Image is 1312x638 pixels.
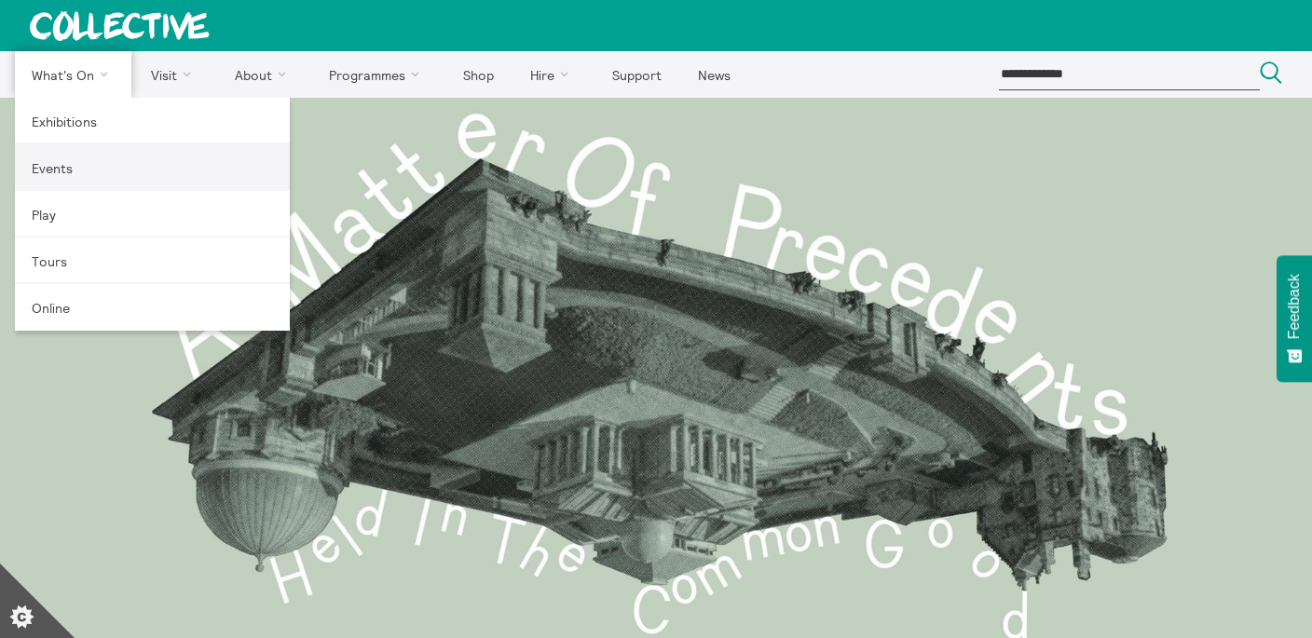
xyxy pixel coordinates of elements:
[15,98,290,144] a: Exhibitions
[15,284,290,331] a: Online
[15,191,290,238] a: Play
[1277,255,1312,382] button: Feedback - Show survey
[681,51,746,98] a: News
[15,144,290,191] a: Events
[135,51,215,98] a: Visit
[514,51,593,98] a: Hire
[15,51,131,98] a: What's On
[218,51,309,98] a: About
[595,51,677,98] a: Support
[15,238,290,284] a: Tours
[313,51,444,98] a: Programmes
[1286,274,1303,339] span: Feedback
[446,51,510,98] a: Shop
